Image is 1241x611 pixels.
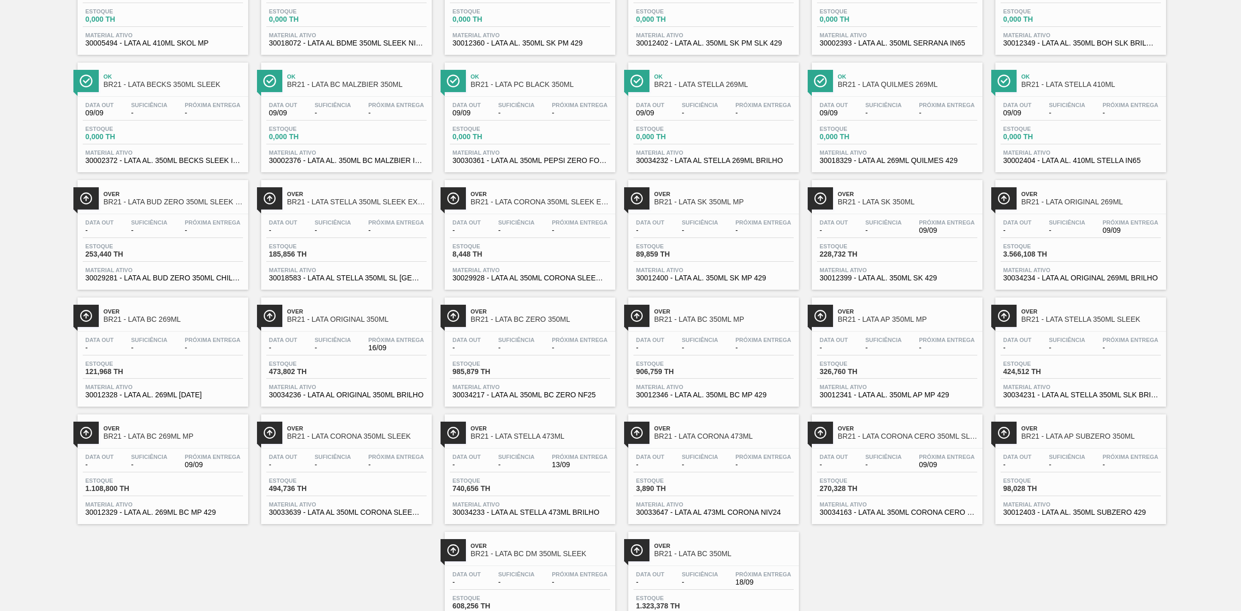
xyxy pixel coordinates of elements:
[1003,344,1032,352] span: -
[131,219,167,226] span: Suficiência
[185,337,240,343] span: Próxima Entrega
[820,219,848,226] span: Data out
[1003,391,1158,399] span: 30034231 - LATA AL STELLA 350ML SLK BRILHO
[988,290,1171,407] a: ÍconeOverBR21 - LATA STELLA 350ML SLEEKData out-Suficiência-Próxima Entrega-Estoque424,512 THMate...
[269,391,424,399] span: 30034236 - LATA AL ORIGINAL 350ML BRILHO
[185,344,240,352] span: -
[820,274,975,282] span: 30012399 - LATA AL. 350ML SK 429
[185,102,240,108] span: Próxima Entrega
[452,16,525,23] span: 0,000 TH
[185,109,240,117] span: -
[498,219,534,226] span: Suficiência
[620,290,804,407] a: ÍconeOverBR21 - LATA BC 350ML MPData out-Suficiência-Próxima Entrega-Estoque906,759 THMaterial at...
[865,344,901,352] span: -
[85,361,158,367] span: Estoque
[498,227,534,234] span: -
[1003,250,1076,258] span: 3.566,108 TH
[682,227,718,234] span: -
[452,150,608,156] span: Material ativo
[452,344,481,352] span: -
[838,316,977,323] span: BR21 - LATA AP 350ML MP
[471,81,610,88] span: BR21 - LATA PC BLACK 350ML
[314,102,351,108] span: Suficiência
[452,133,525,141] span: 0,000 TH
[735,227,791,234] span: -
[636,274,791,282] span: 30012400 - LATA AL. 350ML SK MP 429
[552,344,608,352] span: -
[682,109,718,117] span: -
[452,384,608,390] span: Material ativo
[838,308,977,315] span: Over
[287,191,427,197] span: Over
[85,267,240,273] span: Material ativo
[1003,219,1032,226] span: Data out
[820,391,975,399] span: 30012341 - LATA AL. 350ML AP MP 429
[269,227,297,234] span: -
[636,361,708,367] span: Estoque
[1102,102,1158,108] span: Próxima Entrega
[820,368,892,376] span: 326,760 TH
[552,337,608,343] span: Próxima Entrega
[85,102,114,108] span: Data out
[1003,157,1158,165] span: 30002404 - LATA AL. 410ML STELLA IN65
[630,192,643,205] img: Ícone
[287,198,427,206] span: BR21 - LATA STELLA 350ML SLEEK EXP PY
[804,290,988,407] a: ÍconeOverBR21 - LATA AP 350ML MPData out-Suficiência-Próxima Entrega-Estoque326,760 THMaterial at...
[471,191,610,197] span: Over
[263,426,276,439] img: Ícone
[636,102,664,108] span: Data out
[452,250,525,258] span: 8,448 TH
[368,219,424,226] span: Próxima Entrega
[269,337,297,343] span: Data out
[103,198,243,206] span: BR21 - LATA BUD ZERO 350ML SLEEK EXP CHI
[654,316,794,323] span: BR21 - LATA BC 350ML MP
[820,39,975,47] span: 30002393 - LATA AL. 350ML SERRANA IN65
[1049,227,1085,234] span: -
[636,227,664,234] span: -
[471,198,610,206] span: BR21 - LATA CORONA 350ML SLEEK EXP PY
[452,243,525,249] span: Estoque
[1021,433,1161,440] span: BR21 - LATA AP SUBZERO 350ML
[820,361,892,367] span: Estoque
[1003,133,1076,141] span: 0,000 TH
[269,8,341,14] span: Estoque
[1003,337,1032,343] span: Data out
[820,109,848,117] span: 09/09
[620,55,804,172] a: ÍconeOkBR21 - LATA STELLA 269MLData out09/09Suficiência-Próxima Entrega-Estoque0,000 THMaterial a...
[552,219,608,226] span: Próxima Entrega
[85,243,158,249] span: Estoque
[636,39,791,47] span: 30012402 - LATA AL. 350ML SK PM SLK 429
[269,219,297,226] span: Data out
[997,309,1010,322] img: Ícone
[437,55,620,172] a: ÍconeOkBR21 - LATA PC BLACK 350MLData out09/09Suficiência-Próxima Entrega-Estoque0,000 THMaterial...
[636,391,791,399] span: 30012346 - LATA AL. 350ML BC MP 429
[735,337,791,343] span: Próxima Entrega
[636,32,791,38] span: Material ativo
[314,227,351,234] span: -
[131,337,167,343] span: Suficiência
[636,368,708,376] span: 906,759 TH
[735,344,791,352] span: -
[1021,316,1161,323] span: BR21 - LATA STELLA 350ML SLEEK
[131,102,167,108] span: Suficiência
[820,133,892,141] span: 0,000 TH
[452,267,608,273] span: Material ativo
[735,109,791,117] span: -
[314,109,351,117] span: -
[865,337,901,343] span: Suficiência
[1003,32,1158,38] span: Material ativo
[263,74,276,87] img: Ícone
[452,39,608,47] span: 30012360 - LATA AL. 350ML SK PM 429
[253,172,437,290] a: ÍconeOverBR21 - LATA STELLA 350ML SLEEK EXP PYData out-Suficiência-Próxima Entrega-Estoque185,856...
[1021,73,1161,80] span: Ok
[1003,8,1076,14] span: Estoque
[552,109,608,117] span: -
[654,308,794,315] span: Over
[1049,337,1085,343] span: Suficiência
[654,198,794,206] span: BR21 - LATA SK 350ML MP
[263,309,276,322] img: Ícone
[865,219,901,226] span: Suficiência
[1021,425,1161,431] span: Over
[269,267,424,273] span: Material ativo
[368,337,424,343] span: Próxima Entrega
